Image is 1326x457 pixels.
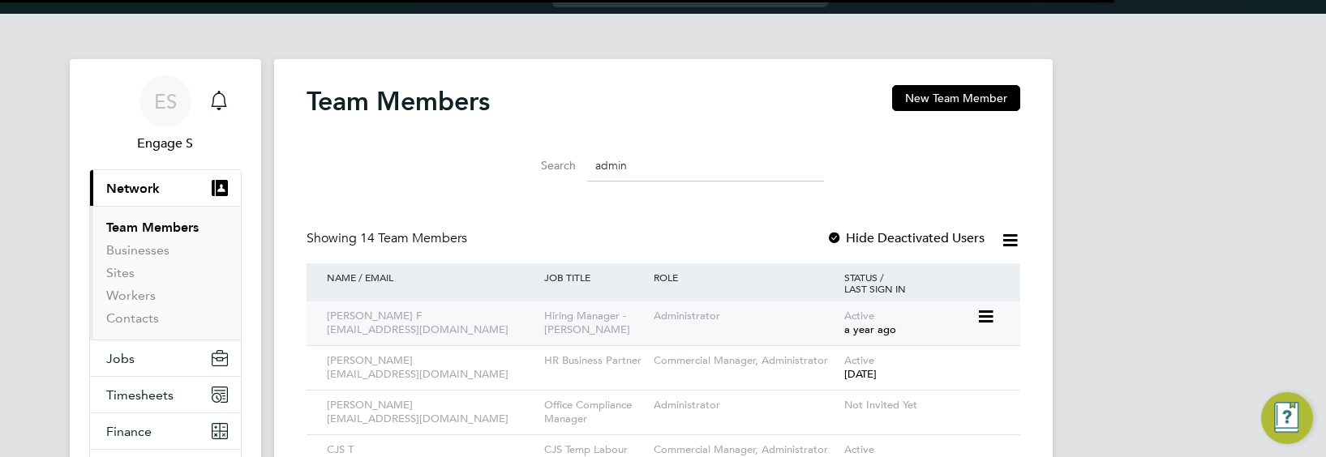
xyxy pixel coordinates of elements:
a: Team Members [106,220,199,235]
a: Sites [106,265,135,280]
button: New Team Member [892,85,1020,111]
div: Network [90,206,241,340]
div: Office Compliance Manager [540,391,649,434]
button: Engage Resource Center [1261,392,1313,444]
div: Commercial Manager, Administrator [650,346,840,376]
div: Active [840,301,976,345]
span: Jobs [106,351,135,366]
span: 14 Team Members [360,230,467,246]
div: HR Business Partner [540,346,649,376]
label: Search [503,158,576,173]
span: a year ago [844,322,896,336]
div: Not Invited Yet [840,391,1004,421]
span: Timesheets [106,387,174,403]
input: Search for... [587,150,824,182]
div: STATUS / LAST SIGN IN [840,263,1004,302]
div: NAME / EMAIL [323,263,541,291]
button: Finance [90,413,241,449]
label: Hide Deactivated Users [826,230,985,246]
div: Administrator [650,301,840,331]
span: [DATE] [844,367,877,381]
a: Contacts [106,310,159,326]
div: Administrator [650,391,840,421]
span: Engage S [89,134,242,153]
div: Hiring Manager - [PERSON_NAME] [540,301,649,345]
h2: Team Members [307,85,490,117]
button: Network [90,170,241,206]
a: Workers [106,288,156,303]
div: Active [840,346,1004,390]
div: JOB TITLE [540,263,649,291]
div: Showing [307,230,470,247]
a: ESEngage S [89,75,242,153]
div: [PERSON_NAME] F [EMAIL_ADDRESS][DOMAIN_NAME] [323,301,541,345]
div: [PERSON_NAME] [EMAIL_ADDRESS][DOMAIN_NAME] [323,391,541,434]
div: ROLE [650,263,840,291]
span: ES [154,91,177,112]
div: [PERSON_NAME] [EMAIL_ADDRESS][DOMAIN_NAME] [323,346,541,390]
button: Jobs [90,340,241,376]
span: Network [106,181,160,196]
a: Businesses [106,242,170,258]
button: Timesheets [90,377,241,412]
span: Finance [106,424,152,439]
